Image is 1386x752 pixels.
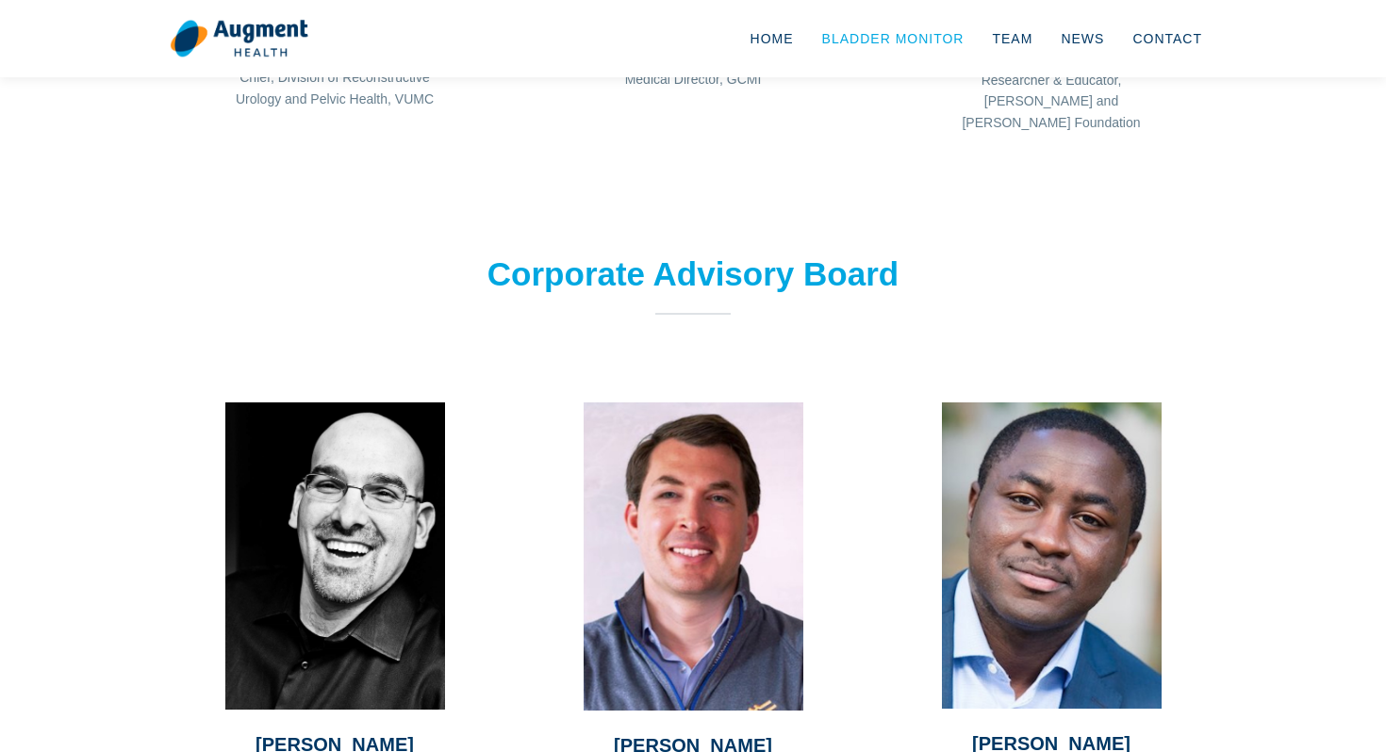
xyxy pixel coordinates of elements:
[592,50,795,86] span: Board-Certified [MEDICAL_DATA]; Medical Director, GCMI
[736,8,808,70] a: Home
[236,70,434,106] span: Chief, Division of Reconstructive Urology and Pelvic Health, VUMC
[170,19,308,58] img: logo
[1047,8,1118,70] a: News
[438,254,948,294] h2: Corporate Advisory Board
[1118,8,1216,70] a: Contact
[808,8,979,70] a: Bladder Monitor
[962,73,1140,130] span: Researcher & Educator, [PERSON_NAME] and [PERSON_NAME] Foundation
[978,8,1047,70] a: Team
